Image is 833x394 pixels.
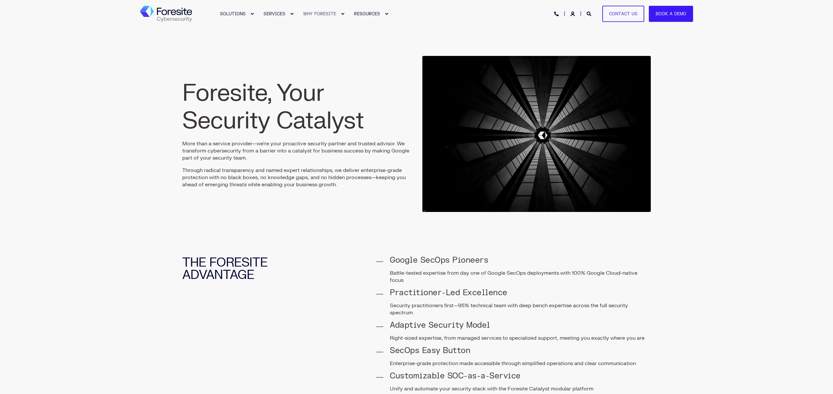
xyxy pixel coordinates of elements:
[587,11,593,16] a: Open Search
[390,289,651,297] h4: Practitioner-Led Excellence
[390,269,651,284] p: Battle-tested expertise from day one of Google SecOps deployments with 100% Google Cloud-native f...
[570,11,576,16] a: Login
[290,12,294,16] div: Expand SERVICES
[390,335,651,342] p: Right-sized expertise, from managed services to specialized support, meeting you exactly where yo...
[385,12,389,16] div: Expand RESOURCES
[182,80,411,135] h1: Foresite, Your Security Catalyst
[602,6,644,22] a: Contact Us
[390,256,651,264] h4: Google SecOps Pioneers
[341,12,345,16] div: Expand WHY FORESITE
[354,11,380,16] span: RESOURCES
[250,12,254,16] div: Expand SOLUTIONS
[182,256,309,281] h2: THE FORESITE ADVANTAGE
[220,11,246,16] span: SOLUTIONS
[390,322,651,329] h4: Adaptive Security Model
[422,56,651,212] img: A series of diminishing size hexagons with powerful connecting lines through each corner towards ...
[182,140,411,162] p: More than a service provider—we're your proactive security partner and trusted advisor. We transf...
[390,360,651,367] p: Enterprise-grade protection made accessible through simplified operations and clear communication
[649,6,693,22] a: Book a Demo
[390,346,470,356] span: SecOps Easy Button
[390,302,651,316] p: Security practitioners first—95% technical team with deep bench expertise across the full securit...
[140,6,192,22] a: Back to Home
[390,372,651,380] h4: Customizable SOC-as-a-Service
[390,385,651,392] p: Unify and automate your security stack with the Foresite Catalyst modular platform
[140,6,192,22] img: Foresite logo, a hexagon shape of blues with a directional arrow to the right hand side, and the ...
[182,167,411,188] p: Through radical transparency and named expert relationships, we deliver enterprise-grade protecti...
[303,11,336,16] span: WHY FORESITE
